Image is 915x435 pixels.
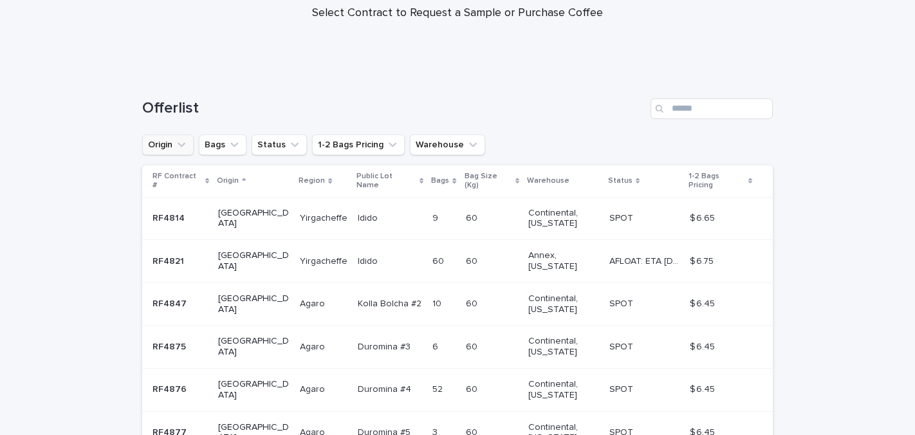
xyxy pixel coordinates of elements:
[431,174,449,188] p: Bags
[199,134,246,155] button: Bags
[609,296,636,310] p: SPOT
[465,169,512,193] p: Bag Size (Kg)
[690,339,717,353] p: $ 6.45
[142,368,773,411] tr: RF4876RF4876 [GEOGRAPHIC_DATA]AgaroAgaro Duromina #4Duromina #4 5252 6060 Continental, [US_STATE]...
[300,296,328,310] p: Agaro
[466,296,480,310] p: 60
[300,254,350,267] p: Yirgacheffe
[608,174,633,188] p: Status
[252,134,307,155] button: Status
[358,210,380,224] p: Idido
[432,254,447,267] p: 60
[217,174,239,188] p: Origin
[218,250,290,272] p: [GEOGRAPHIC_DATA]
[142,240,773,283] tr: RF4821RF4821 [GEOGRAPHIC_DATA]YirgacheffeYirgacheffe IdidoIdido 6060 6060 Annex, [US_STATE] AFLOA...
[410,134,485,155] button: Warehouse
[690,210,717,224] p: $ 6.65
[609,382,636,395] p: SPOT
[200,6,715,21] p: Select Contract to Request a Sample or Purchase Coffee
[609,210,636,224] p: SPOT
[689,169,744,193] p: 1-2 Bags Pricing
[466,210,480,224] p: 60
[466,254,480,267] p: 60
[432,210,441,224] p: 9
[142,134,194,155] button: Origin
[356,169,416,193] p: Public Lot Name
[152,210,187,224] p: RF4814
[300,382,328,395] p: Agaro
[152,339,189,353] p: RF4875
[142,282,773,326] tr: RF4847RF4847 [GEOGRAPHIC_DATA]AgaroAgaro Kolla Bolcha #2Kolla Bolcha #2 1010 6060 Continental, [U...
[300,210,350,224] p: Yirgacheffe
[432,296,444,310] p: 10
[466,382,480,395] p: 60
[218,293,290,315] p: [GEOGRAPHIC_DATA]
[358,296,424,310] p: Kolla Bolcha #2
[299,174,325,188] p: Region
[142,197,773,240] tr: RF4814RF4814 [GEOGRAPHIC_DATA]YirgacheffeYirgacheffe IdidoIdido 99 6060 Continental, [US_STATE] S...
[609,254,682,267] p: AFLOAT: ETA 09-27-2025
[218,379,290,401] p: [GEOGRAPHIC_DATA]
[690,382,717,395] p: $ 6.45
[432,339,441,353] p: 6
[218,208,290,230] p: [GEOGRAPHIC_DATA]
[527,174,569,188] p: Warehouse
[142,326,773,369] tr: RF4875RF4875 [GEOGRAPHIC_DATA]AgaroAgaro Duromina #3Duromina #3 66 6060 Continental, [US_STATE] S...
[152,296,189,310] p: RF4847
[312,134,405,155] button: 1-2 Bags Pricing
[358,339,413,353] p: Duromina #3
[466,339,480,353] p: 60
[152,169,202,193] p: RF Contract #
[152,382,189,395] p: RF4876
[358,254,380,267] p: Idido
[651,98,773,119] input: Search
[690,296,717,310] p: $ 6.45
[300,339,328,353] p: Agaro
[218,336,290,358] p: [GEOGRAPHIC_DATA]
[152,254,187,267] p: RF4821
[432,382,445,395] p: 52
[690,254,716,267] p: $ 6.75
[142,99,645,118] h1: Offerlist
[358,382,414,395] p: Duromina #4
[609,339,636,353] p: SPOT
